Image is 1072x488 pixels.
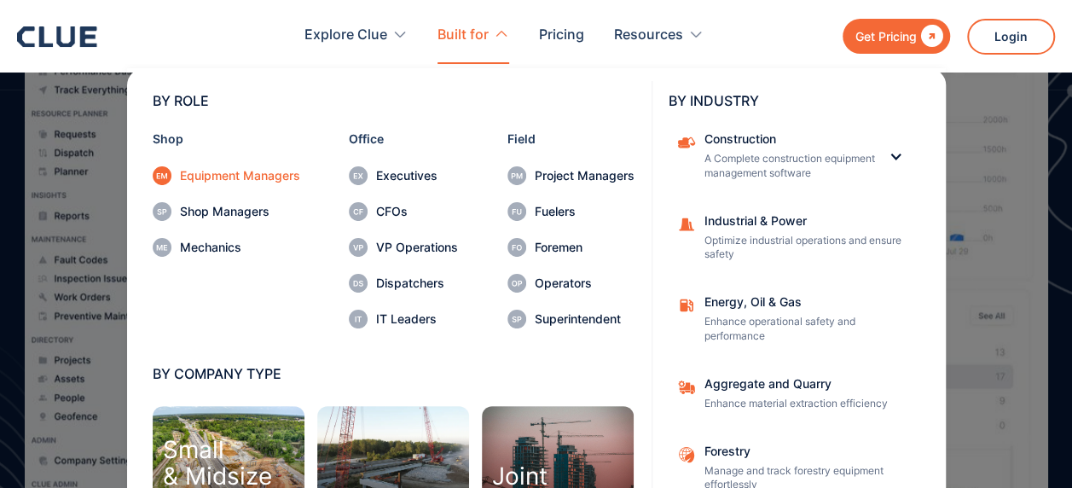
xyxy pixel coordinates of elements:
[376,313,458,325] div: IT Leaders
[704,215,909,227] div: Industrial & Power
[704,133,875,145] div: Construction
[507,274,635,293] a: Operators
[917,26,943,47] div: 
[349,274,458,293] a: Dispatchers
[669,369,920,420] a: Aggregate and QuarryEnhance material extraction efficiency
[704,397,909,411] p: Enhance material extraction efficiency
[535,170,635,182] div: Project Managers
[376,277,458,289] div: Dispatchers
[507,202,635,221] a: Fuelers
[376,170,458,182] div: Executives
[153,94,635,107] div: BY ROLE
[967,19,1055,55] a: Login
[535,206,635,218] div: Fuelers
[349,238,458,257] a: VP Operations
[153,133,300,145] div: Shop
[614,9,683,62] div: Resources
[507,310,635,328] a: Superintendent
[669,94,920,107] div: BY INDUSTRY
[437,9,489,62] div: Built for
[507,133,635,145] div: Field
[535,313,635,325] div: Superintendent
[677,378,696,397] img: Aggregate and Quarry
[153,202,300,221] a: Shop Managers
[153,238,300,257] a: Mechanics
[507,238,635,257] a: Foremen
[669,206,920,271] a: Industrial & PowerOptimize industrial operations and ensure safety
[349,202,458,221] a: CFOs
[765,249,1072,488] iframe: Chat Widget
[180,206,300,218] div: Shop Managers
[349,166,458,185] a: Executives
[704,152,875,181] p: A Complete construction equipment management software
[349,310,458,328] a: IT Leaders
[669,125,886,189] a: ConstructionA Complete construction equipment management software
[677,445,696,464] img: Aggregate and Quarry
[535,277,635,289] div: Operators
[507,166,635,185] a: Project Managers
[376,241,458,253] div: VP Operations
[180,241,300,253] div: Mechanics
[669,288,920,352] a: Energy, Oil & GasEnhance operational safety and performance
[539,9,584,62] a: Pricing
[677,133,696,152] img: Construction
[704,296,909,308] div: Energy, Oil & Gas
[180,170,300,182] div: Equipment Managers
[17,64,1055,488] nav: Built for
[704,234,909,263] p: Optimize industrial operations and ensure safety
[704,378,909,390] div: Aggregate and Quarry
[535,241,635,253] div: Foremen
[704,445,909,457] div: Forestry
[153,166,300,185] a: Equipment Managers
[677,215,696,234] img: Construction cone icon
[153,367,635,381] div: BY COMPANY TYPE
[855,26,917,47] div: Get Pricing
[304,9,408,62] div: Explore Clue
[669,125,920,189] div: ConstructionConstructionA Complete construction equipment management software
[437,9,509,62] div: Built for
[843,19,950,54] a: Get Pricing
[614,9,704,62] div: Resources
[376,206,458,218] div: CFOs
[304,9,387,62] div: Explore Clue
[704,315,909,344] p: Enhance operational safety and performance
[349,133,458,145] div: Office
[677,296,696,315] img: fleet fuel icon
